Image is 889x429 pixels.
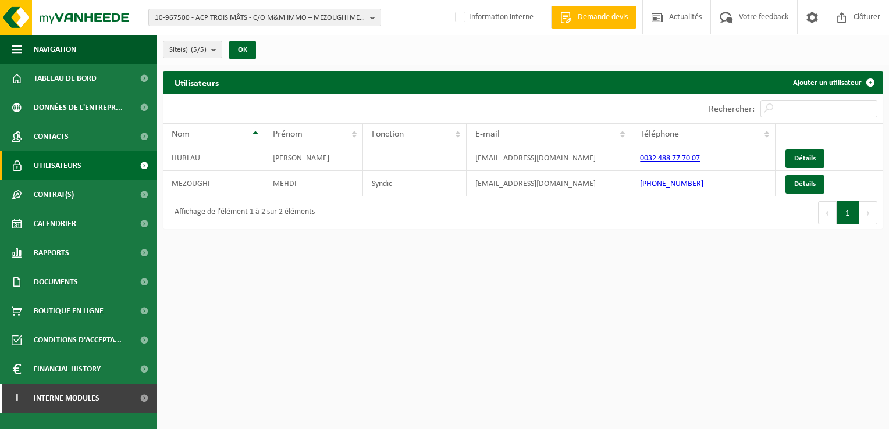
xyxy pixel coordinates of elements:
[640,154,700,163] a: 0032 488 77 70 07
[169,41,207,59] span: Site(s)
[163,41,222,58] button: Site(s)(5/5)
[163,145,264,171] td: HUBLAU
[859,201,877,224] button: Next
[709,105,755,114] label: Rechercher:
[264,145,363,171] td: [PERSON_NAME]
[34,384,99,413] span: Interne modules
[34,122,69,151] span: Contacts
[34,93,123,122] span: Données de l'entrepr...
[467,171,632,196] td: [EMAIL_ADDRESS][DOMAIN_NAME]
[34,267,78,296] span: Documents
[363,171,467,196] td: Syndic
[475,130,500,139] span: E-mail
[453,9,534,26] label: Information interne
[191,46,207,53] count: (5/5)
[172,130,190,139] span: Nom
[34,355,101,384] span: Financial History
[818,201,837,224] button: Previous
[264,171,363,196] td: MEHDI
[372,130,404,139] span: Fonction
[467,145,632,171] td: [EMAIL_ADDRESS][DOMAIN_NAME]
[34,180,74,209] span: Contrat(s)
[785,149,824,168] a: Détails
[163,171,264,196] td: MEZOUGHI
[640,130,679,139] span: Téléphone
[148,9,381,26] button: 10-967500 - ACP TROIS MÂTS - C/O M&M IMMO – MEZOUGHI MEHDI - FRAMERIES
[551,6,636,29] a: Demande devis
[273,130,303,139] span: Prénom
[229,41,256,59] button: OK
[12,384,22,413] span: I
[34,151,81,180] span: Utilisateurs
[34,35,76,64] span: Navigation
[169,202,315,223] div: Affichage de l'élément 1 à 2 sur 2 éléments
[784,71,882,94] a: Ajouter un utilisateur
[575,12,631,23] span: Demande devis
[785,175,824,194] a: Détails
[155,9,365,27] span: 10-967500 - ACP TROIS MÂTS - C/O M&M IMMO – MEZOUGHI MEHDI - FRAMERIES
[640,180,703,188] a: [PHONE_NUMBER]
[34,326,122,355] span: Conditions d'accepta...
[163,71,230,94] h2: Utilisateurs
[34,296,104,326] span: Boutique en ligne
[837,201,859,224] button: 1
[34,238,69,267] span: Rapports
[34,64,97,93] span: Tableau de bord
[34,209,76,238] span: Calendrier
